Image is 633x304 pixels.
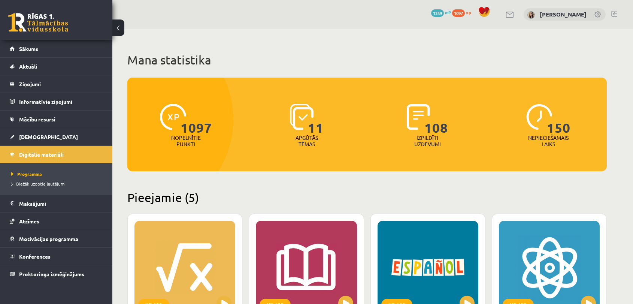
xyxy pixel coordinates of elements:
span: Sākums [19,45,38,52]
img: icon-xp-0682a9bc20223a9ccc6f5883a126b849a74cddfe5390d2b41b4391c66f2066e7.svg [160,104,186,130]
p: Apgūtās tēmas [292,135,321,147]
span: 108 [424,104,448,135]
span: mP [445,9,451,15]
img: icon-clock-7be60019b62300814b6bd22b8e044499b485619524d84068768e800edab66f18.svg [526,104,552,130]
p: Izpildīti uzdevumi [413,135,442,147]
span: xp [466,9,471,15]
img: icon-learned-topics-4a711ccc23c960034f471b6e78daf4a3bad4a20eaf4de84257b87e66633f6470.svg [290,104,314,130]
span: 1097 [181,104,212,135]
p: Nopelnītie punkti [171,135,201,147]
img: icon-completed-tasks-ad58ae20a441b2904462921112bc710f1caf180af7a3daa7317a5a94f2d26646.svg [407,104,430,130]
a: Atzīmes [10,213,103,230]
span: 11 [308,104,324,135]
legend: Ziņojumi [19,75,103,93]
a: Aktuāli [10,58,103,75]
a: [PERSON_NAME] [540,10,587,18]
legend: Informatīvie ziņojumi [19,93,103,110]
span: Atzīmes [19,218,39,225]
span: Digitālie materiāli [19,151,64,158]
span: Biežāk uzdotie jautājumi [11,181,66,187]
a: 1359 mP [431,9,451,15]
p: Nepieciešamais laiks [528,135,569,147]
a: Biežāk uzdotie jautājumi [11,180,105,187]
a: Programma [11,171,105,177]
span: Motivācijas programma [19,235,78,242]
a: Mācību resursi [10,111,103,128]
span: Programma [11,171,42,177]
span: Proktoringa izmēģinājums [19,271,84,277]
a: Maksājumi [10,195,103,212]
a: Ziņojumi [10,75,103,93]
span: Aktuāli [19,63,37,70]
h1: Mana statistika [127,52,607,67]
span: 1097 [452,9,465,17]
a: Informatīvie ziņojumi [10,93,103,110]
a: Sākums [10,40,103,57]
a: Rīgas 1. Tālmācības vidusskola [8,13,68,32]
legend: Maksājumi [19,195,103,212]
h2: Pieejamie (5) [127,190,607,205]
span: Konferences [19,253,51,260]
span: Mācību resursi [19,116,55,123]
a: Proktoringa izmēģinājums [10,265,103,283]
span: 150 [547,104,570,135]
a: 1097 xp [452,9,475,15]
span: 1359 [431,9,444,17]
a: Digitālie materiāli [10,146,103,163]
img: Marija Nicmane [527,11,535,19]
a: Motivācijas programma [10,230,103,247]
span: [DEMOGRAPHIC_DATA] [19,133,78,140]
a: [DEMOGRAPHIC_DATA] [10,128,103,145]
a: Konferences [10,248,103,265]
